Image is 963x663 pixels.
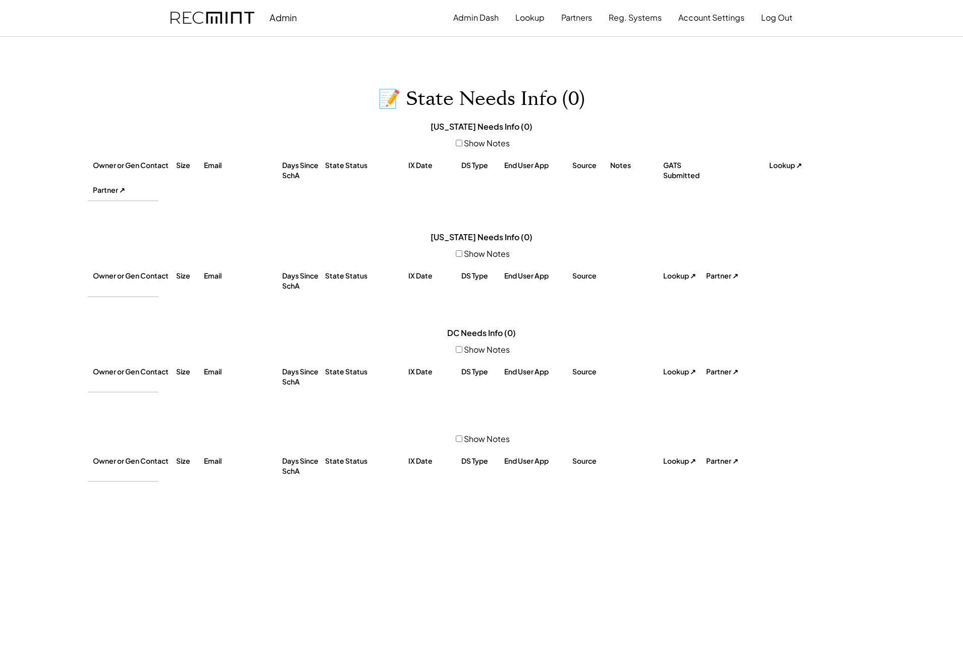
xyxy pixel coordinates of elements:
div: Notes [610,160,661,171]
div: Lookup ↗ [663,456,704,466]
div: Source [572,271,608,281]
div: Size [176,456,201,466]
div: Email [204,160,280,171]
div: Size [176,367,201,377]
label: Show Notes [464,138,510,148]
div: IX Date [408,456,459,466]
button: Log Out [761,8,792,28]
div: Owner or Gen Contact [93,271,174,281]
div: DS Type [461,367,502,377]
div: DS Type [461,160,502,171]
div: Partner ↗ [706,271,772,281]
div: [US_STATE] Needs Info (0) [431,232,532,243]
div: Source [572,456,608,466]
div: Owner or Gen Contact [93,456,174,466]
button: Lookup [515,8,545,28]
div: Partner ↗ [93,185,158,195]
div: Admin [270,12,297,23]
div: End User App [504,456,570,466]
div: Partner ↗ [706,367,772,377]
button: Account Settings [678,8,744,28]
div: Days Since SchA [282,456,323,476]
div: Lookup ↗ [769,160,810,171]
div: Email [204,367,280,377]
label: Show Notes [464,344,510,355]
div: State Status [325,271,406,281]
h1: 📝 State Needs Info (0) [378,87,585,111]
div: DC Needs Info (0) [447,327,516,339]
div: Days Since SchA [282,271,323,291]
div: Email [204,271,280,281]
div: End User App [504,367,570,377]
div: Size [176,271,201,281]
div: Days Since SchA [282,160,323,180]
div: Size [176,160,201,171]
button: Admin Dash [453,8,499,28]
label: Show Notes [464,433,510,444]
div: Owner or Gen Contact [93,160,174,171]
img: recmint-logotype%403x.png [171,12,254,24]
div: GATS Submitted [663,160,714,180]
div: Source [572,367,608,377]
div: State Status [325,367,406,377]
div: DS Type [461,271,502,281]
div: State Status [325,456,406,466]
div: IX Date [408,160,459,171]
div: State Status [325,160,406,171]
div: Owner or Gen Contact [93,367,174,377]
button: Reg. Systems [609,8,662,28]
div: DS Type [461,456,502,466]
button: Partners [561,8,592,28]
div: Partner ↗ [706,456,772,466]
label: Show Notes [464,248,510,259]
div: IX Date [408,271,459,281]
div: Lookup ↗ [663,367,704,377]
div: End User App [504,160,570,171]
div: Lookup ↗ [663,271,704,281]
div: Source [572,160,608,171]
div: Days Since SchA [282,367,323,386]
div: Email [204,456,280,466]
div: End User App [504,271,570,281]
div: [US_STATE] Needs Info (0) [431,121,532,132]
div: IX Date [408,367,459,377]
